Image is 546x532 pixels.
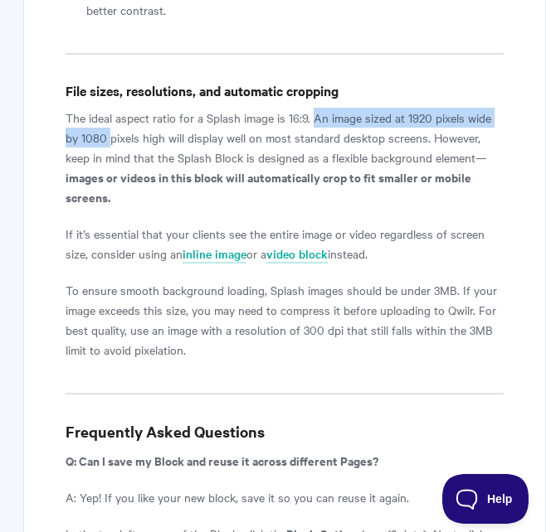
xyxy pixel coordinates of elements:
p: The ideal aspect ratio for a Splash image is 16:9. An image sized at 1920 pixels wide by 1080 pix... [66,108,504,207]
h4: File sizes, resolutions, and automatic cropping [66,80,504,101]
b: images or videos in this block will automatically crop to fit smaller or mobile screens. [66,168,471,206]
b: Q: Can I save my Block and reuse it across different Pages? [66,452,378,469]
p: A: Yep! If you like your new block, save it so you can reuse it again. [66,487,504,507]
iframe: Toggle Customer Support [442,474,529,524]
a: video block [266,245,328,264]
h3: Frequently Asked Questions [66,420,504,443]
a: inline image [183,245,246,264]
p: To ensure smooth background loading, Splash images should be under 3MB. If your image exceeds thi... [66,280,504,360]
p: If it’s essential that your clients see the entire image or video regardless of screen size, cons... [66,224,504,264]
